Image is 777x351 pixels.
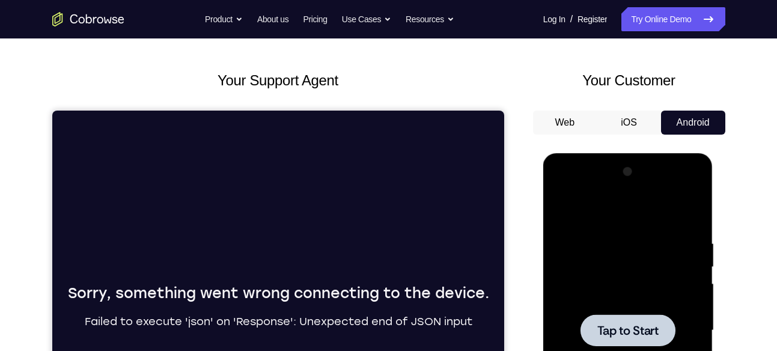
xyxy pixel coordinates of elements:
button: Resources [406,7,454,31]
h2: Your Support Agent [52,70,504,91]
button: Android [661,111,725,135]
button: Tap to Start [37,161,132,193]
button: Product [205,7,243,31]
h2: Your Customer [533,70,725,91]
a: Pricing [303,7,327,31]
button: iOS [597,111,661,135]
button: Use Cases [342,7,391,31]
a: Go to the home page [52,12,124,26]
a: About us [257,7,288,31]
a: Register [577,7,607,31]
span: Tap to Start [54,171,115,183]
span: / [570,12,573,26]
a: Log In [543,7,565,31]
a: Try Online Demo [621,7,725,31]
button: Web [533,111,597,135]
